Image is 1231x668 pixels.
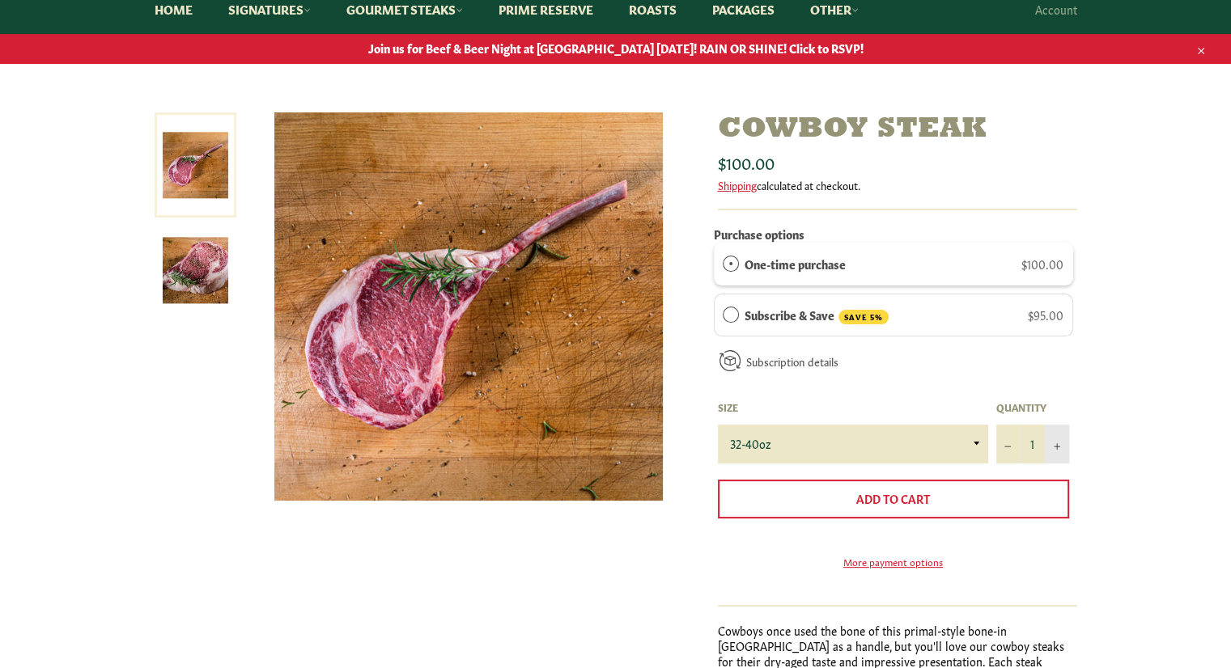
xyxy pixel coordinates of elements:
[718,400,988,414] label: Size
[718,150,775,173] span: $100.00
[1028,307,1063,323] span: $95.00
[723,306,739,323] div: Subscribe & Save
[745,255,846,273] label: One-time purchase
[723,255,739,273] div: One-time purchase
[838,310,889,325] span: SAVE 5%
[718,177,757,192] a: Shipping
[745,306,889,325] label: Subscribe & Save
[746,353,838,369] a: Subscription details
[996,425,1021,463] button: Reduce item quantity by one
[1045,425,1069,463] button: Increase item quantity by one
[718,555,1069,569] a: More payment options
[718,178,1077,192] div: calculated at checkout.
[1021,256,1063,272] span: $100.00
[718,112,1077,147] h1: Cowboy Steak
[856,490,930,506] span: Add to Cart
[996,400,1069,414] label: Quantity
[163,238,228,303] img: Cowboy Steak
[714,226,804,242] label: Purchase options
[718,480,1069,518] button: Add to Cart
[274,112,663,501] img: Cowboy Steak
